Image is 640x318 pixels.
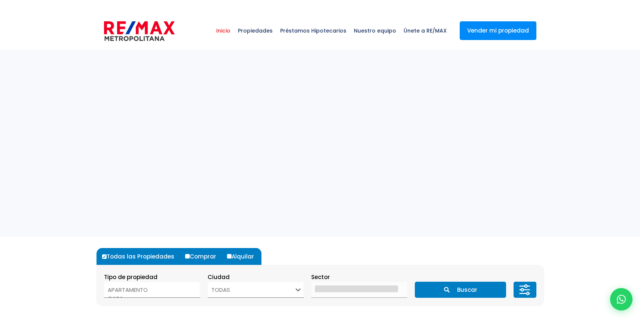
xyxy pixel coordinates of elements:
label: Comprar [183,248,224,265]
span: Ciudad [208,273,230,281]
span: Inicio [212,19,234,42]
label: Todas las Propiedades [100,248,182,265]
a: Únete a RE/MAX [400,12,450,49]
span: Únete a RE/MAX [400,19,450,42]
a: Vender mi propiedad [460,21,536,40]
span: Propiedades [234,19,276,42]
span: Sector [311,273,330,281]
span: Nuestro equipo [350,19,400,42]
input: Todas las Propiedades [102,254,107,259]
label: Alquilar [225,248,261,265]
span: Tipo de propiedad [104,273,157,281]
option: APARTAMENTO [108,285,191,294]
option: CASA [108,294,191,303]
a: Nuestro equipo [350,12,400,49]
a: Propiedades [234,12,276,49]
button: Buscar [415,282,506,298]
a: RE/MAX Metropolitana [104,12,175,49]
input: Alquilar [227,254,232,259]
a: Préstamos Hipotecarios [276,12,350,49]
span: Préstamos Hipotecarios [276,19,350,42]
img: remax-metropolitana-logo [104,20,175,42]
input: Comprar [185,254,190,259]
a: Inicio [212,12,234,49]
